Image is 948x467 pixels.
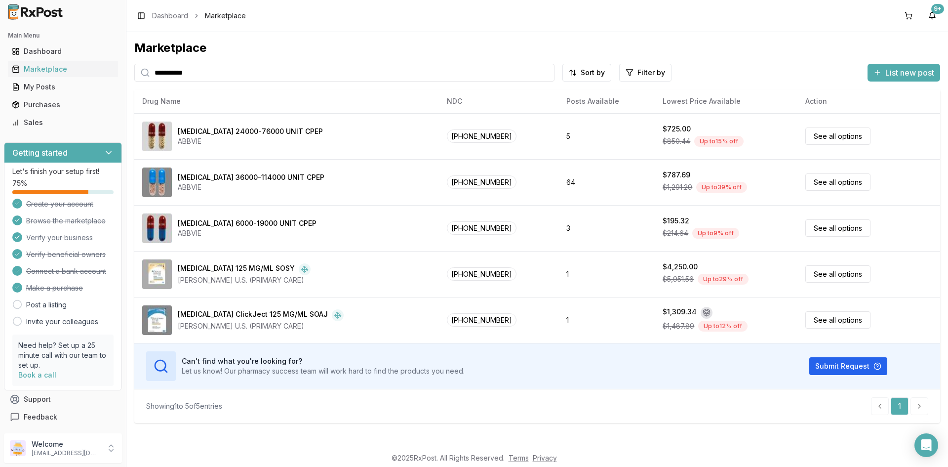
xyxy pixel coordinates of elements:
[152,11,188,21] a: Dashboard
[18,371,56,379] a: Book a call
[914,433,938,457] div: Open Intercom Messenger
[4,43,122,59] button: Dashboard
[12,178,27,188] span: 75 %
[142,305,172,335] img: Orencia ClickJect 125 MG/ML SOAJ
[182,356,465,366] h3: Can't find what you're looking for?
[447,313,516,327] span: [PHONE_NUMBER]
[134,89,439,113] th: Drug Name
[558,205,655,251] td: 3
[805,219,870,237] a: See all options
[447,175,516,189] span: [PHONE_NUMBER]
[924,8,940,24] button: 9+
[698,321,748,332] div: Up to 12 % off
[558,159,655,205] td: 64
[182,366,465,376] p: Let us know! Our pharmacy success team will work hard to find the products you need.
[26,233,93,243] span: Verify your business
[8,32,118,40] h2: Main Menu
[868,69,940,79] a: List new post
[178,172,324,182] div: [MEDICAL_DATA] 36000-114000 UNIT CPEP
[26,300,67,310] a: Post a listing
[178,218,316,228] div: [MEDICAL_DATA] 6000-19000 UNIT CPEP
[692,228,739,239] div: Up to 9 % off
[134,40,940,56] div: Marketplace
[32,449,100,457] p: [EMAIL_ADDRESS][DOMAIN_NAME]
[696,182,747,193] div: Up to 39 % off
[146,401,222,411] div: Showing 1 to 5 of 5 entries
[10,440,26,456] img: User avatar
[439,89,559,113] th: NDC
[558,251,655,297] td: 1
[663,136,690,146] span: $850.44
[178,275,311,285] div: [PERSON_NAME] U.S. (PRIMARY CARE)
[533,454,557,462] a: Privacy
[447,267,516,281] span: [PHONE_NUMBER]
[797,89,940,113] th: Action
[663,228,688,238] span: $214.64
[8,96,118,114] a: Purchases
[178,228,316,238] div: ABBVIE
[26,283,83,293] span: Make a purchase
[4,61,122,77] button: Marketplace
[26,199,93,209] span: Create your account
[152,11,246,21] nav: breadcrumb
[931,4,944,14] div: 9+
[178,136,323,146] div: ABBVIE
[12,118,114,127] div: Sales
[8,78,118,96] a: My Posts
[4,4,67,20] img: RxPost Logo
[4,79,122,95] button: My Posts
[871,397,928,415] nav: pagination
[655,89,797,113] th: Lowest Price Available
[142,259,172,289] img: Orencia 125 MG/ML SOSY
[885,67,934,79] span: List new post
[18,340,108,370] p: Need help? Set up a 25 minute call with our team to set up.
[142,168,172,197] img: Creon 36000-114000 UNIT CPEP
[637,68,665,78] span: Filter by
[4,115,122,130] button: Sales
[26,250,106,259] span: Verify beneficial owners
[809,357,887,375] button: Submit Request
[694,136,744,147] div: Up to 15 % off
[663,170,690,180] div: $787.69
[663,307,697,319] div: $1,309.34
[12,46,114,56] div: Dashboard
[663,321,694,331] span: $1,487.89
[32,439,100,449] p: Welcome
[663,124,691,134] div: $725.00
[558,113,655,159] td: 5
[178,182,324,192] div: ABBVIE
[142,122,172,151] img: Creon 24000-76000 UNIT CPEP
[12,167,114,176] p: Let's finish your setup first!
[12,147,68,159] h3: Getting started
[178,127,323,136] div: [MEDICAL_DATA] 24000-76000 UNIT CPEP
[8,114,118,131] a: Sales
[142,213,172,243] img: Creon 6000-19000 UNIT CPEP
[12,82,114,92] div: My Posts
[12,100,114,110] div: Purchases
[26,266,106,276] span: Connect a bank account
[24,412,57,422] span: Feedback
[509,454,529,462] a: Terms
[805,127,870,145] a: See all options
[8,42,118,60] a: Dashboard
[26,317,98,327] a: Invite your colleagues
[178,309,328,321] div: [MEDICAL_DATA] ClickJect 125 MG/ML SOAJ
[891,397,908,415] a: 1
[558,89,655,113] th: Posts Available
[4,97,122,113] button: Purchases
[805,311,870,329] a: See all options
[447,129,516,143] span: [PHONE_NUMBER]
[178,321,344,331] div: [PERSON_NAME] U.S. (PRIMARY CARE)
[178,263,295,275] div: [MEDICAL_DATA] 125 MG/ML SOSY
[8,60,118,78] a: Marketplace
[562,64,611,82] button: Sort by
[663,262,698,272] div: $4,250.00
[4,390,122,408] button: Support
[663,182,692,192] span: $1,291.29
[805,173,870,191] a: See all options
[26,216,106,226] span: Browse the marketplace
[12,64,114,74] div: Marketplace
[663,216,689,226] div: $195.32
[4,408,122,426] button: Feedback
[805,265,870,283] a: See all options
